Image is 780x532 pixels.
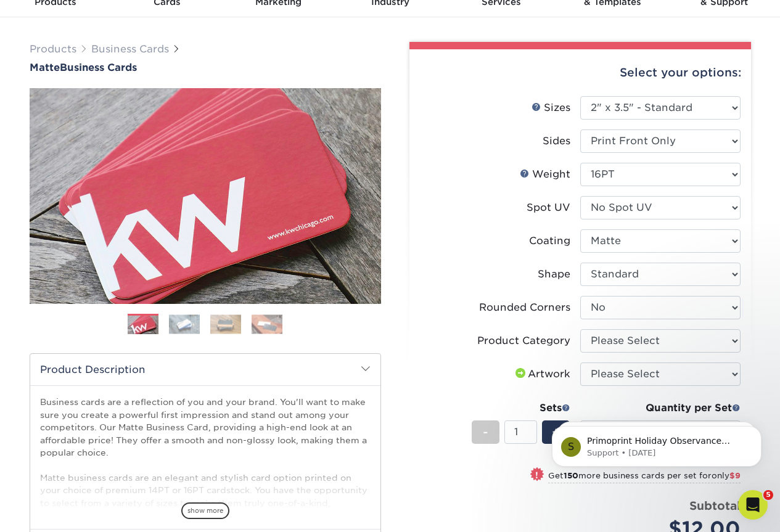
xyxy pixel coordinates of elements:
[3,494,105,528] iframe: Google Customer Reviews
[532,100,570,115] div: Sizes
[30,62,60,73] span: Matte
[472,401,570,415] div: Sets
[30,62,381,73] h1: Business Cards
[128,309,158,340] img: Business Cards 01
[527,200,570,215] div: Spot UV
[483,423,488,441] span: -
[210,314,241,334] img: Business Cards 03
[252,314,282,334] img: Business Cards 04
[538,267,570,282] div: Shape
[477,334,570,348] div: Product Category
[763,490,773,500] span: 5
[520,167,570,182] div: Weight
[91,43,169,55] a: Business Cards
[169,314,200,334] img: Business Cards 02
[479,300,570,315] div: Rounded Corners
[533,400,780,486] iframe: Intercom notifications message
[30,62,381,73] a: MatteBusiness Cards
[513,367,570,382] div: Artwork
[529,234,570,248] div: Coating
[30,20,381,372] img: Matte 01
[543,134,570,149] div: Sides
[30,43,76,55] a: Products
[419,49,741,96] div: Select your options:
[738,490,768,520] iframe: Intercom live chat
[689,499,741,512] strong: Subtotal
[181,502,229,519] span: show more
[30,354,380,385] h2: Product Description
